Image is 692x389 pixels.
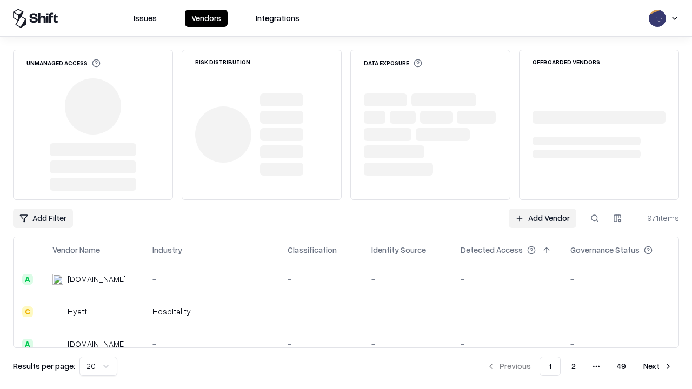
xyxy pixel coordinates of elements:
div: Vendor Name [52,244,100,256]
button: Vendors [185,10,228,27]
div: - [461,338,553,350]
img: primesec.co.il [52,339,63,350]
div: A [22,339,33,350]
div: Governance Status [570,244,640,256]
div: Hyatt [68,306,87,317]
button: 2 [563,357,584,376]
button: Integrations [249,10,306,27]
div: C [22,306,33,317]
img: Hyatt [52,306,63,317]
button: Next [637,357,679,376]
div: - [152,338,270,350]
button: 1 [540,357,561,376]
p: Results per page: [13,360,75,372]
div: - [461,306,553,317]
div: - [371,338,443,350]
div: [DOMAIN_NAME] [68,273,126,285]
div: Industry [152,244,182,256]
div: A [22,274,33,285]
img: intrado.com [52,274,63,285]
div: - [461,273,553,285]
div: Offboarded Vendors [533,59,600,65]
div: - [288,306,354,317]
nav: pagination [480,357,679,376]
div: - [570,306,670,317]
div: [DOMAIN_NAME] [68,338,126,350]
div: Identity Source [371,244,426,256]
div: - [152,273,270,285]
div: - [371,306,443,317]
div: - [570,273,670,285]
div: Classification [288,244,337,256]
div: Unmanaged Access [26,59,101,68]
div: Hospitality [152,306,270,317]
div: - [371,273,443,285]
div: 971 items [636,212,679,224]
div: - [288,273,354,285]
div: Detected Access [461,244,523,256]
button: 49 [608,357,635,376]
a: Add Vendor [509,209,576,228]
div: Data Exposure [364,59,422,68]
div: - [288,338,354,350]
div: Risk Distribution [195,59,250,65]
div: - [570,338,670,350]
button: Issues [127,10,163,27]
button: Add Filter [13,209,73,228]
